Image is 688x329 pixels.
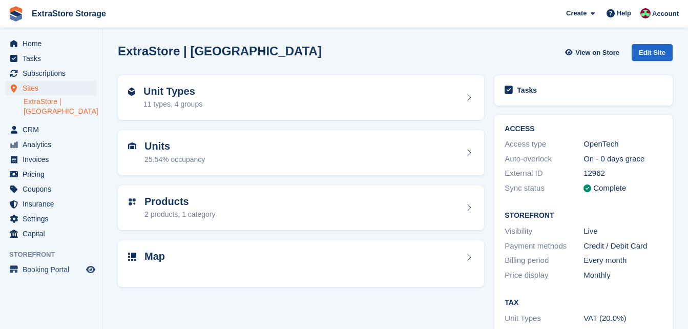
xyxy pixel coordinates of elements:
[505,125,662,133] h2: ACCESS
[118,130,484,175] a: Units 25.54% occupancy
[617,8,631,18] span: Help
[632,44,673,61] div: Edit Site
[5,66,97,80] a: menu
[5,167,97,181] a: menu
[23,122,84,137] span: CRM
[23,66,84,80] span: Subscriptions
[5,122,97,137] a: menu
[505,313,583,324] div: Unit Types
[5,227,97,241] a: menu
[144,209,216,220] div: 2 products, 1 category
[8,6,24,22] img: stora-icon-8386f47178a22dfd0bd8f6a31ec36ba5ce8667c1dd55bd0f319d3a0aa187defe.svg
[566,8,587,18] span: Create
[118,75,484,120] a: Unit Types 11 types, 4 groups
[24,97,97,116] a: ExtraStore | [GEOGRAPHIC_DATA]
[23,167,84,181] span: Pricing
[583,240,662,252] div: Credit / Debit Card
[593,182,626,194] div: Complete
[28,5,110,22] a: ExtraStore Storage
[144,154,205,165] div: 25.54% occupancy
[128,198,136,206] img: custom-product-icn-752c56ca05d30b4aa98f6f15887a0e09747e85b44ffffa43cff429088544963d.svg
[143,99,202,110] div: 11 types, 4 groups
[505,138,583,150] div: Access type
[505,182,583,194] div: Sync status
[23,227,84,241] span: Capital
[5,81,97,95] a: menu
[118,186,484,231] a: Products 2 products, 1 category
[144,196,216,208] h2: Products
[583,255,662,266] div: Every month
[23,137,84,152] span: Analytics
[128,253,136,261] img: map-icn-33ee37083ee616e46c38cad1a60f524a97daa1e2b2c8c0bc3eb3415660979fc1.svg
[23,262,84,277] span: Booking Portal
[118,44,322,58] h2: ExtraStore | [GEOGRAPHIC_DATA]
[23,197,84,211] span: Insurance
[5,152,97,167] a: menu
[5,262,97,277] a: menu
[640,8,651,18] img: Chelsea Parker
[85,263,97,276] a: Preview store
[583,313,662,324] div: VAT (20.0%)
[23,36,84,51] span: Home
[517,86,537,95] h2: Tasks
[652,9,679,19] span: Account
[505,168,583,179] div: External ID
[583,270,662,281] div: Monthly
[144,140,205,152] h2: Units
[5,182,97,196] a: menu
[583,138,662,150] div: OpenTech
[144,251,165,262] h2: Map
[575,48,619,58] span: View on Store
[5,51,97,66] a: menu
[505,299,662,307] h2: Tax
[583,225,662,237] div: Live
[505,270,583,281] div: Price display
[505,212,662,220] h2: Storefront
[9,250,102,260] span: Storefront
[23,51,84,66] span: Tasks
[505,240,583,252] div: Payment methods
[5,36,97,51] a: menu
[23,182,84,196] span: Coupons
[118,240,484,287] a: Map
[583,153,662,165] div: On - 0 days grace
[505,225,583,237] div: Visibility
[505,255,583,266] div: Billing period
[23,81,84,95] span: Sites
[23,212,84,226] span: Settings
[128,142,136,150] img: unit-icn-7be61d7bf1b0ce9d3e12c5938cc71ed9869f7b940bace4675aadf7bd6d80202e.svg
[5,197,97,211] a: menu
[143,86,202,97] h2: Unit Types
[23,152,84,167] span: Invoices
[5,137,97,152] a: menu
[583,168,662,179] div: 12962
[128,88,135,96] img: unit-type-icn-2b2737a686de81e16bb02015468b77c625bbabd49415b5ef34ead5e3b44a266d.svg
[564,44,623,61] a: View on Store
[632,44,673,65] a: Edit Site
[5,212,97,226] a: menu
[505,153,583,165] div: Auto-overlock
